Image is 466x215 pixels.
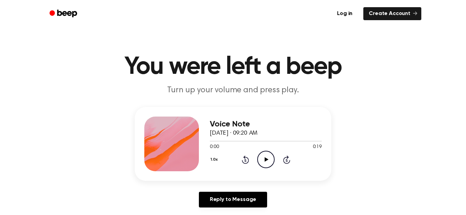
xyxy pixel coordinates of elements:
h1: You were left a beep [58,55,408,79]
a: Create Account [363,7,421,20]
h3: Voice Note [210,120,322,129]
a: Beep [45,7,83,21]
p: Turn up your volume and press play. [102,85,364,96]
span: [DATE] · 09:20 AM [210,130,258,136]
button: 1.0x [210,154,220,165]
a: Log in [330,6,359,22]
a: Reply to Message [199,192,267,207]
span: 0:00 [210,144,219,151]
span: 0:19 [313,144,322,151]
